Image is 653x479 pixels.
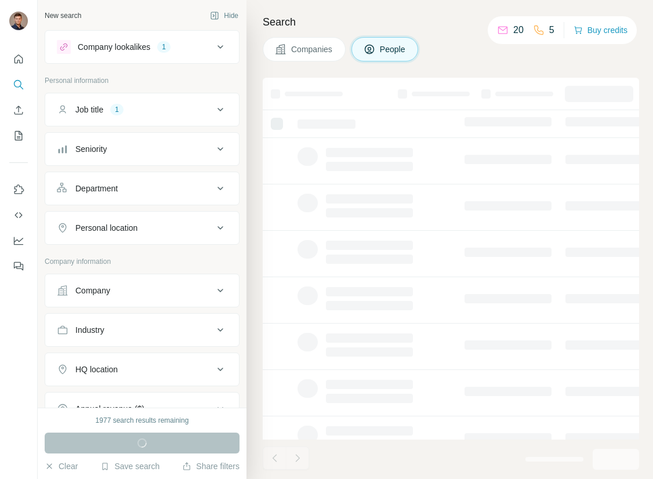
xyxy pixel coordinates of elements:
[45,214,239,242] button: Personal location
[75,403,144,415] div: Annual revenue ($)
[45,10,81,21] div: New search
[9,74,28,95] button: Search
[45,316,239,344] button: Industry
[45,96,239,124] button: Job title1
[100,460,159,472] button: Save search
[75,222,137,234] div: Personal location
[75,285,110,296] div: Company
[45,460,78,472] button: Clear
[380,43,407,55] span: People
[75,324,104,336] div: Industry
[9,230,28,251] button: Dashboard
[75,104,103,115] div: Job title
[110,104,124,115] div: 1
[513,23,524,37] p: 20
[157,42,170,52] div: 1
[75,364,118,375] div: HQ location
[45,395,239,423] button: Annual revenue ($)
[75,143,107,155] div: Seniority
[45,33,239,61] button: Company lookalikes1
[9,205,28,226] button: Use Surfe API
[96,415,189,426] div: 1977 search results remaining
[45,355,239,383] button: HQ location
[45,277,239,304] button: Company
[45,256,240,267] p: Company information
[45,75,240,86] p: Personal information
[9,49,28,70] button: Quick start
[9,125,28,146] button: My lists
[291,43,333,55] span: Companies
[75,183,118,194] div: Department
[9,179,28,200] button: Use Surfe on LinkedIn
[78,41,150,53] div: Company lookalikes
[9,256,28,277] button: Feedback
[549,23,554,37] p: 5
[202,7,246,24] button: Hide
[9,12,28,30] img: Avatar
[574,22,627,38] button: Buy credits
[263,14,639,30] h4: Search
[45,175,239,202] button: Department
[45,135,239,163] button: Seniority
[182,460,240,472] button: Share filters
[9,100,28,121] button: Enrich CSV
